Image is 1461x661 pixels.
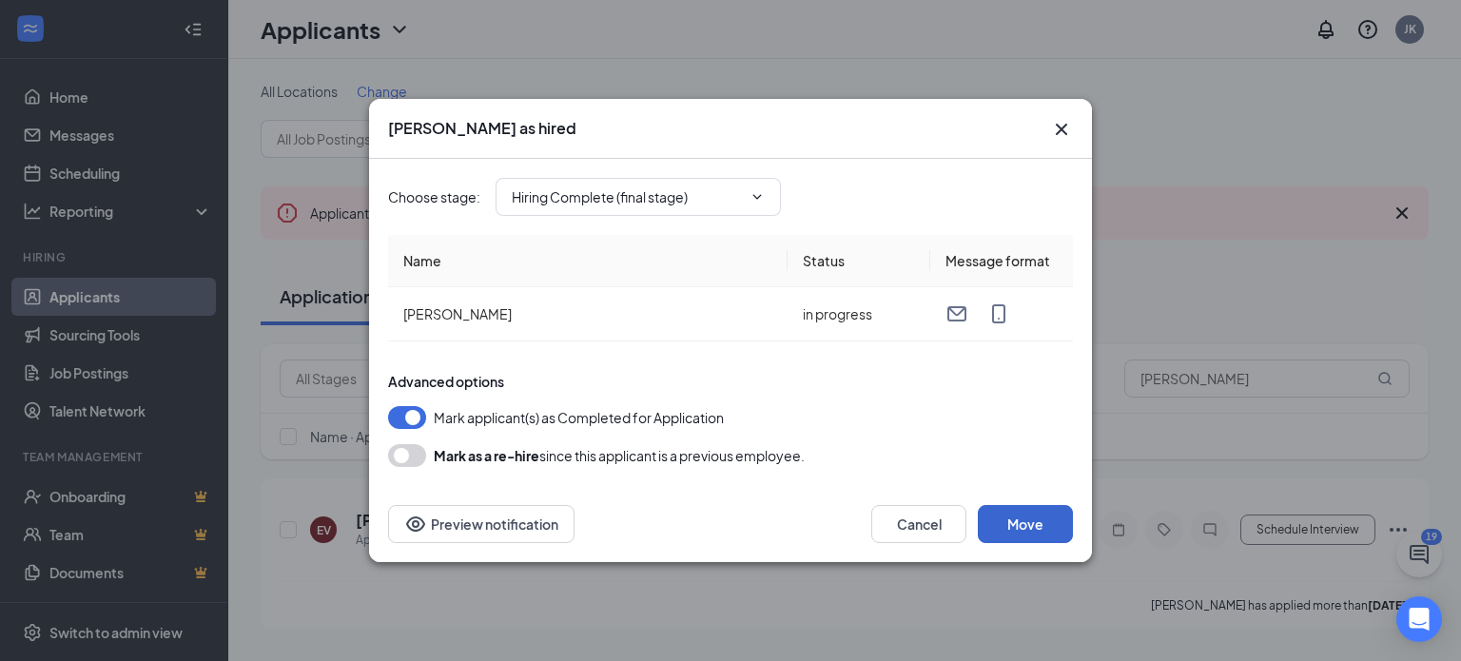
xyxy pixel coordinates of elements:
[930,235,1073,287] th: Message format
[388,186,480,207] span: Choose stage :
[388,118,576,139] h3: [PERSON_NAME] as hired
[871,505,966,543] button: Cancel
[978,505,1073,543] button: Move
[388,505,575,543] button: Preview notificationEye
[788,235,930,287] th: Status
[750,189,765,204] svg: ChevronDown
[434,444,805,467] div: since this applicant is a previous employee.
[403,305,512,322] span: [PERSON_NAME]
[388,235,788,287] th: Name
[1050,118,1073,141] svg: Cross
[987,302,1010,325] svg: MobileSms
[1396,596,1442,642] div: Open Intercom Messenger
[388,372,1073,391] div: Advanced options
[945,302,968,325] svg: Email
[404,513,427,535] svg: Eye
[434,447,539,464] b: Mark as a re-hire
[434,406,724,429] span: Mark applicant(s) as Completed for Application
[1050,118,1073,141] button: Close
[788,287,930,341] td: in progress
